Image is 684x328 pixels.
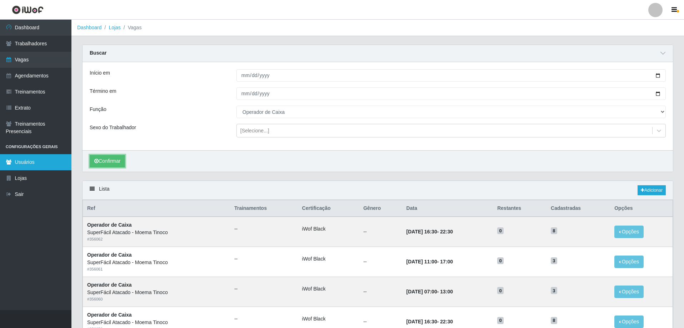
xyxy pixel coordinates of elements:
a: Dashboard [77,25,102,30]
strong: - [406,289,453,294]
strong: Buscar [90,50,106,56]
div: Lista [83,181,673,200]
li: iWof Black [302,285,355,293]
img: CoreUI Logo [12,5,44,14]
li: iWof Black [302,315,355,323]
li: iWof Black [302,225,355,233]
div: [Selecione...] [240,127,269,135]
span: 3 [551,257,557,264]
button: Confirmar [90,155,125,167]
ul: -- [234,225,294,233]
th: Opções [610,200,673,217]
label: Função [90,106,106,113]
div: SuperFácil Atacado - Moema Tinoco [87,259,226,266]
a: Adicionar [638,185,666,195]
th: Certificação [298,200,359,217]
input: 00/00/0000 [236,87,666,100]
strong: Operador de Caixa [87,282,132,288]
span: 3 [551,287,557,294]
div: SuperFácil Atacado - Moema Tinoco [87,289,226,296]
strong: Operador de Caixa [87,312,132,318]
time: 17:00 [440,259,453,264]
th: Cadastradas [546,200,610,217]
span: 0 [497,257,504,264]
div: # 356061 [87,266,226,272]
strong: Operador de Caixa [87,252,132,258]
strong: - [406,229,453,234]
label: Término em [90,87,116,95]
time: [DATE] 11:00 [406,259,437,264]
th: Data [402,200,493,217]
div: SuperFácil Atacado - Moema Tinoco [87,229,226,236]
td: -- [359,247,402,277]
ul: -- [234,315,294,323]
div: # 356060 [87,296,226,302]
th: Restantes [493,200,546,217]
strong: Operador de Caixa [87,222,132,228]
th: Trainamentos [230,200,298,217]
time: 22:30 [440,319,453,324]
button: Opções [614,316,644,328]
time: 13:00 [440,289,453,294]
time: [DATE] 07:00 [406,289,437,294]
input: 00/00/0000 [236,69,666,82]
a: Lojas [109,25,120,30]
ul: -- [234,285,294,293]
strong: - [406,319,453,324]
time: [DATE] 16:30 [406,229,437,234]
span: 8 [551,227,557,234]
td: -- [359,277,402,307]
strong: - [406,259,453,264]
span: 0 [497,227,504,234]
time: 22:30 [440,229,453,234]
td: -- [359,217,402,247]
th: Gênero [359,200,402,217]
span: 0 [497,287,504,294]
time: [DATE] 16:30 [406,319,437,324]
li: iWof Black [302,255,355,263]
div: SuperFácil Atacado - Moema Tinoco [87,319,226,326]
li: Vagas [121,24,142,31]
ul: -- [234,255,294,263]
th: Ref [83,200,230,217]
button: Opções [614,256,644,268]
button: Opções [614,226,644,238]
div: # 356062 [87,236,226,242]
label: Início em [90,69,110,77]
label: Sexo do Trabalhador [90,124,136,131]
span: 8 [551,317,557,324]
nav: breadcrumb [71,20,684,36]
span: 0 [497,317,504,324]
button: Opções [614,286,644,298]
